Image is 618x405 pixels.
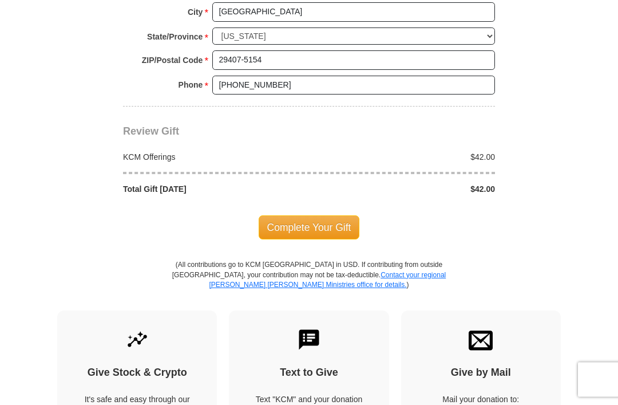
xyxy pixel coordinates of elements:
img: give-by-stock.svg [125,328,149,352]
span: Complete Your Gift [259,216,360,240]
span: Review Gift [123,126,179,137]
strong: Phone [179,77,203,93]
h4: Text to Give [249,367,369,380]
img: text-to-give.svg [297,328,321,352]
div: $42.00 [309,152,501,163]
p: (All contributions go to KCM [GEOGRAPHIC_DATA] in USD. If contributing from outside [GEOGRAPHIC_D... [172,261,446,310]
strong: State/Province [147,29,203,45]
a: Contact your regional [PERSON_NAME] [PERSON_NAME] Ministries office for details. [209,272,446,289]
h4: Give Stock & Crypto [77,367,197,380]
div: KCM Offerings [117,152,310,163]
div: $42.00 [309,184,501,195]
strong: ZIP/Postal Code [142,53,203,69]
h4: Give by Mail [421,367,541,380]
div: Total Gift [DATE] [117,184,310,195]
img: envelope.svg [469,328,493,352]
strong: City [188,5,203,21]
